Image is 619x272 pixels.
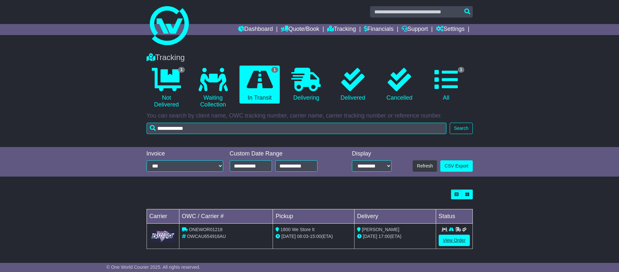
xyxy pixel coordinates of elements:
span: 1 [271,67,278,73]
a: Tracking [327,24,356,35]
td: Carrier [147,209,179,224]
div: - (ETA) [276,233,352,240]
div: Invoice [147,150,223,157]
td: Status [436,209,472,224]
span: ONEWOR01218 [189,227,222,232]
span: [DATE] [363,234,377,239]
span: [DATE] [281,234,296,239]
img: GetCarrierServiceLogo [151,230,175,242]
a: Support [402,24,428,35]
a: 1 In Transit [239,66,279,104]
button: Search [450,123,472,134]
a: Delivered [333,66,373,104]
a: 1 All [426,66,466,104]
span: 1 [458,67,465,73]
div: Custom Date Range [230,150,334,157]
a: Quote/Book [281,24,319,35]
td: OWC / Carrier # [179,209,273,224]
a: Delivering [286,66,326,104]
span: 17:00 [379,234,390,239]
div: (ETA) [357,233,433,240]
a: Dashboard [238,24,273,35]
a: CSV Export [440,160,472,172]
span: 08:03 [297,234,308,239]
p: You can search by client name, OWC tracking number, carrier name, carrier tracking number or refe... [147,112,473,119]
a: View Order [439,235,470,246]
td: Delivery [354,209,436,224]
span: OWCAU654916AU [187,234,226,239]
div: Display [352,150,392,157]
a: Waiting Collection [193,66,233,111]
span: 1800 We Store It [280,227,315,232]
span: 15:00 [310,234,321,239]
a: Financials [364,24,393,35]
span: [PERSON_NAME] [362,227,399,232]
div: Tracking [143,53,476,62]
a: Cancelled [380,66,419,104]
span: 1 [178,67,185,73]
span: © One World Courier 2025. All rights reserved. [107,265,200,270]
td: Pickup [273,209,355,224]
button: Refresh [413,160,437,172]
a: Settings [436,24,465,35]
a: 1 Not Delivered [147,66,187,111]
